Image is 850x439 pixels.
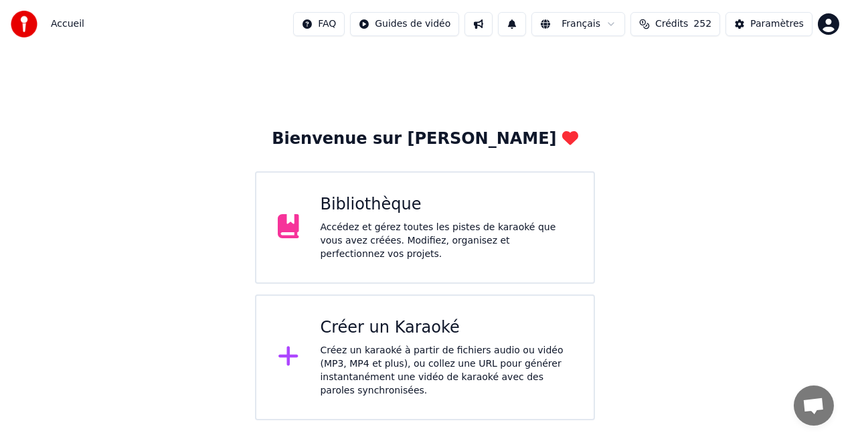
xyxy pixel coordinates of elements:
span: Accueil [51,17,84,31]
img: youka [11,11,37,37]
button: Guides de vidéo [350,12,459,36]
div: Paramètres [750,17,804,31]
div: Créez un karaoké à partir de fichiers audio ou vidéo (MP3, MP4 et plus), ou collez une URL pour g... [321,344,573,398]
button: Crédits252 [630,12,720,36]
div: Bienvenue sur [PERSON_NAME] [272,128,578,150]
div: Bibliothèque [321,194,573,215]
div: Accédez et gérez toutes les pistes de karaoké que vous avez créées. Modifiez, organisez et perfec... [321,221,573,261]
button: Paramètres [726,12,813,36]
button: FAQ [293,12,345,36]
div: Créer un Karaoké [321,317,573,339]
span: 252 [693,17,711,31]
span: Crédits [655,17,688,31]
div: Ouvrir le chat [794,385,834,426]
nav: breadcrumb [51,17,84,31]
